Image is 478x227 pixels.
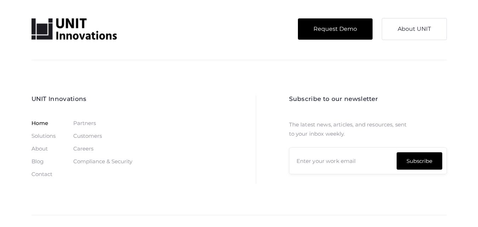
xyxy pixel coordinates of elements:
[31,120,48,126] a: Home
[289,147,447,174] input: Enter your work email
[31,96,132,102] h2: UNIT Innovations
[382,18,447,40] a: About UNIT
[31,146,48,152] a: About
[73,159,132,164] a: Compliance & Security
[31,133,56,139] a: Solutions
[73,120,96,126] a: Partners
[31,159,44,164] a: Blog
[73,133,102,139] a: Customers
[443,193,478,227] iframe: Chat Widget
[289,96,447,102] h2: Subscribe to our newsletter
[289,147,447,174] form: Newsletter Form
[397,152,442,170] input: Subscribe
[73,146,93,152] a: Careers
[289,120,413,138] p: The latest news, articles, and resources, sent to your inbox weekly.
[298,18,373,40] a: Request Demo
[31,171,52,177] a: Contact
